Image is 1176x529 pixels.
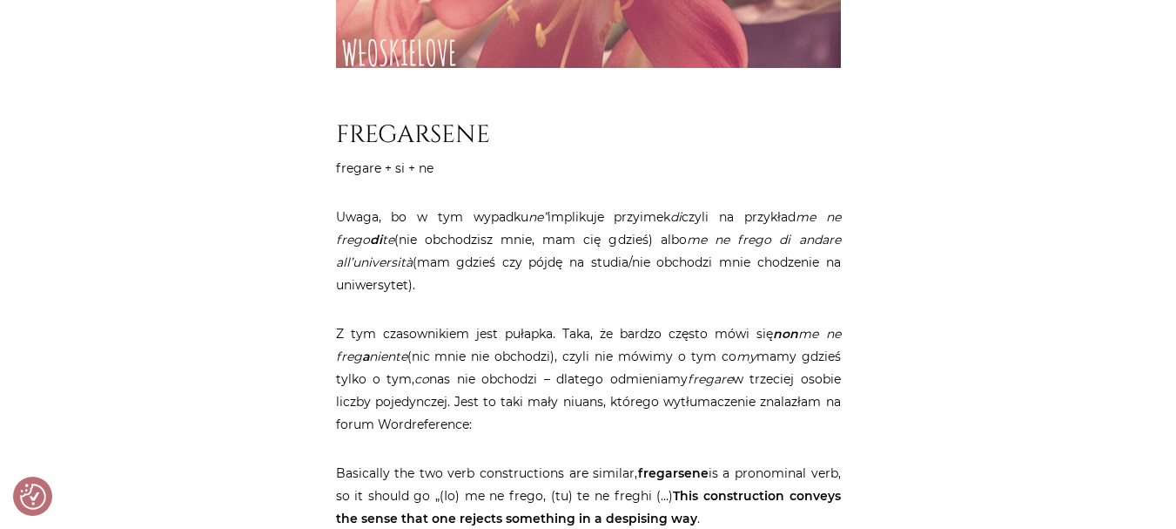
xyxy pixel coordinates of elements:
[414,371,429,387] em: co
[20,484,46,510] button: Preferencje co do zgód
[773,326,798,342] strong: non
[336,326,841,364] em: me ne freg niente
[670,209,682,225] em: di
[336,209,841,248] em: me ne frego te
[336,488,841,526] strong: This construction conveys the sense that one rejects something in a despising way
[336,232,841,270] em: me ne frego di andare all’università
[336,206,841,296] p: Uwaga, bo w tym wypadku implikuje przyimek czyli na przykład (nie obchodzisz mnie, mam cię gdzieś...
[336,322,841,436] p: Z tym czasownikiem jest pułapka. Taka, że bardzo często mówi się (nic mnie nie obchodzi), czyli n...
[638,465,709,481] strong: fregarsene
[336,120,841,150] h2: FREGARSENE
[688,371,733,387] em: fregare
[20,484,46,510] img: Revisit consent button
[528,209,548,225] em: ne”
[362,349,369,364] strong: a
[370,232,382,248] strong: di
[736,349,756,364] em: my
[336,157,841,180] p: fregare + si + ne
